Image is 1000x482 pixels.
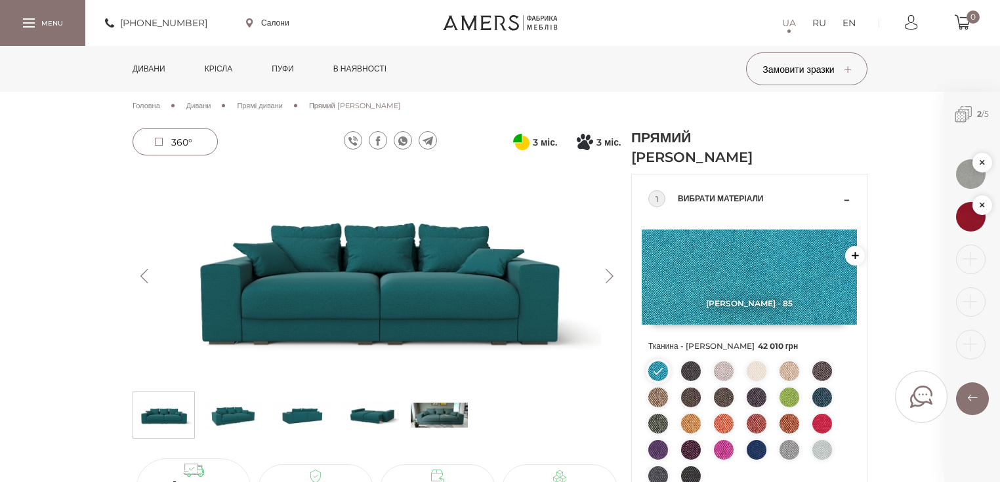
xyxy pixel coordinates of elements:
div: 1 [648,190,665,207]
span: [PERSON_NAME] - 85 [642,298,857,308]
span: Вибрати матеріали [678,191,841,207]
a: Крісла [195,46,242,92]
a: whatsapp [394,131,412,150]
span: 0 [967,10,980,24]
a: Головна [133,100,160,111]
a: Дивани [123,46,175,92]
img: s_ [411,395,468,435]
span: Прямі дивани [237,101,282,110]
a: telegram [419,131,437,150]
a: Пуфи [262,46,304,92]
svg: Покупка частинами від Монобанку [577,134,593,150]
a: UA [782,15,796,31]
a: facebook [369,131,387,150]
a: Салони [246,17,289,29]
span: 3 міс. [533,134,557,150]
span: Дивани [186,101,211,110]
svg: Оплата частинами від ПриватБанку [513,134,530,150]
a: Прямі дивани [237,100,282,111]
img: Etna - 85 [642,230,857,325]
img: 1576662562.jpg [956,202,986,231]
button: Next [598,269,621,283]
span: Замовити зразки [762,64,850,75]
button: Замовити зразки [746,52,867,85]
img: Прямий диван БРУНО -0 [133,167,621,385]
span: 42 010 грн [758,341,799,351]
span: 5 [984,109,989,119]
a: viber [344,131,362,150]
a: RU [812,15,826,31]
a: EN [843,15,856,31]
span: / [944,92,1000,137]
img: 1576664823.jpg [956,159,986,189]
span: Тканина - [PERSON_NAME] [648,338,850,355]
button: Previous [133,269,156,283]
img: Прямий диван БРУНО s-2 [273,395,330,435]
a: 360° [133,128,218,155]
span: 3 міс. [596,134,621,150]
h1: Прямий [PERSON_NAME] [631,128,782,167]
img: Прямий диван БРУНО s-1 [204,395,261,435]
a: в наявності [323,46,396,92]
img: Прямий диван БРУНО s-3 [342,395,399,435]
a: [PHONE_NUMBER] [105,15,207,31]
span: Головна [133,101,160,110]
span: 360° [171,136,192,148]
b: 2 [977,109,982,119]
a: Дивани [186,100,211,111]
img: Прямий диван БРУНО s-0 [135,395,192,435]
